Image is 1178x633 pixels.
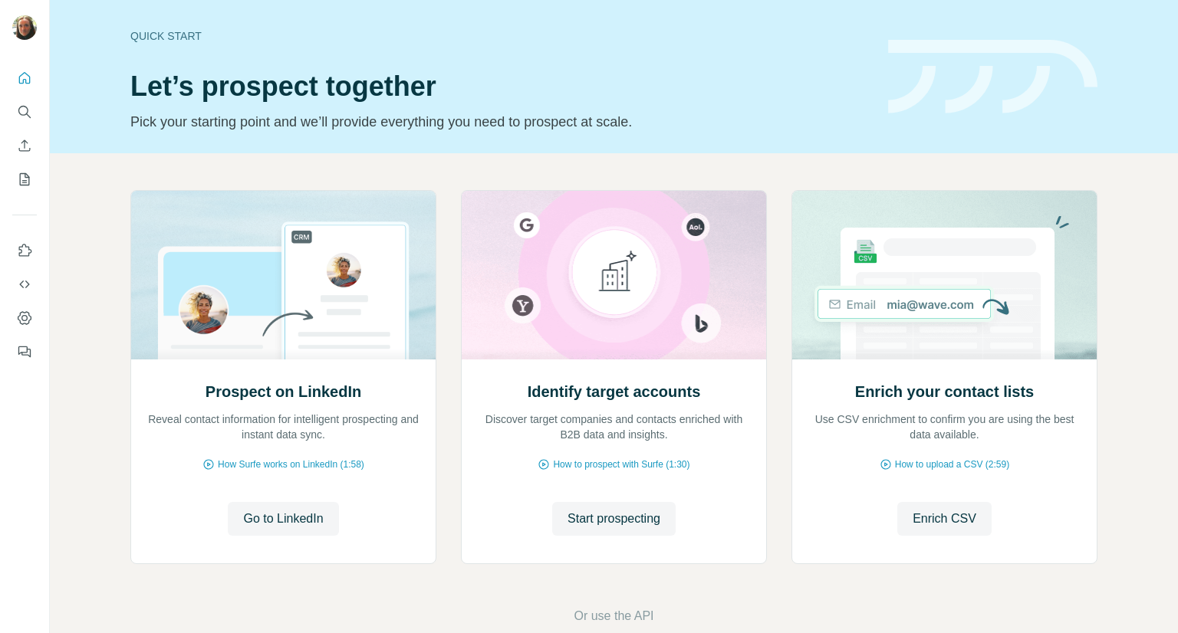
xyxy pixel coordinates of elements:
button: Enrich CSV [12,132,37,159]
button: Dashboard [12,304,37,332]
button: Search [12,98,37,126]
span: How Surfe works on LinkedIn (1:58) [218,458,364,471]
button: Feedback [12,338,37,366]
span: Start prospecting [568,510,660,528]
button: Use Surfe API [12,271,37,298]
p: Use CSV enrichment to confirm you are using the best data available. [808,412,1081,442]
img: Enrich your contact lists [791,191,1097,359]
h1: Let’s prospect together [130,71,870,102]
button: Go to LinkedIn [228,502,338,536]
span: Go to LinkedIn [243,510,323,528]
span: Enrich CSV [913,510,976,528]
div: Quick start [130,28,870,44]
img: Prospect on LinkedIn [130,191,436,359]
h2: Identify target accounts [528,381,701,402]
h2: Prospect on LinkedIn [206,381,361,402]
img: Avatar [12,15,37,40]
button: Enrich CSV [897,502,992,536]
button: Use Surfe on LinkedIn [12,237,37,264]
p: Pick your starting point and we’ll provide everything you need to prospect at scale. [130,111,870,133]
img: Identify target accounts [461,191,767,359]
p: Discover target companies and contacts enriched with B2B data and insights. [477,412,751,442]
h2: Enrich your contact lists [855,381,1034,402]
p: Reveal contact information for intelligent prospecting and instant data sync. [146,412,420,442]
button: Or use the API [574,607,653,625]
span: How to prospect with Surfe (1:30) [553,458,689,471]
img: banner [888,40,1097,114]
button: Quick start [12,64,37,92]
button: My lists [12,166,37,193]
span: How to upload a CSV (2:59) [895,458,1009,471]
button: Start prospecting [552,502,676,536]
